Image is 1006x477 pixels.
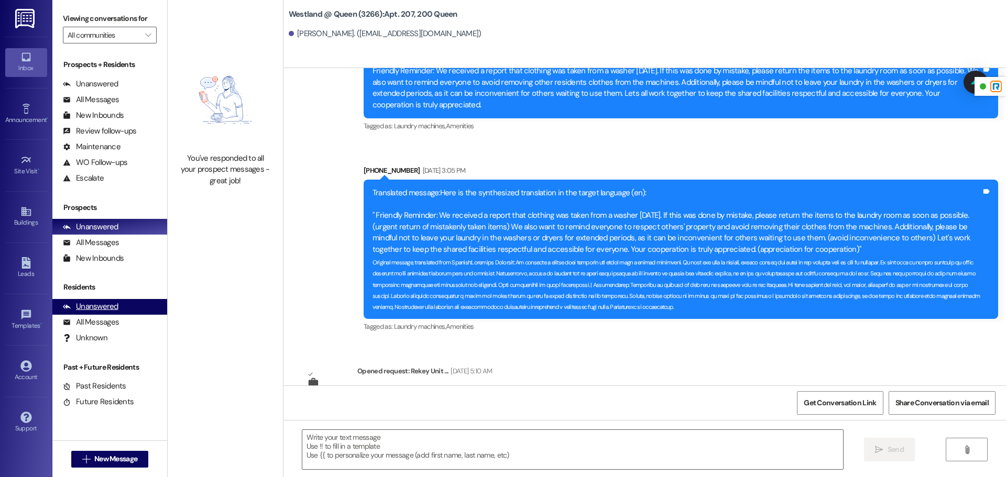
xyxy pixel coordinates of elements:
[63,317,119,328] div: All Messages
[5,151,47,180] a: Site Visit •
[446,322,474,331] span: Amenities
[364,165,998,180] div: [PHONE_NUMBER]
[52,59,167,70] div: Prospects + Residents
[5,408,47,437] a: Support
[889,391,996,415] button: Share Conversation via email
[63,332,107,343] div: Unknown
[145,31,151,39] i: 
[40,320,42,328] span: •
[38,166,39,173] span: •
[289,28,482,39] div: [PERSON_NAME]. ([EMAIL_ADDRESS][DOMAIN_NAME])
[52,202,167,213] div: Prospects
[63,10,157,27] label: Viewing conversations for
[5,306,47,334] a: Templates •
[804,397,876,408] span: Get Conversation Link
[289,9,457,20] b: Westland @ Queen (3266): Apt. 207, 200 Queen
[63,79,118,90] div: Unanswered
[963,446,971,454] i: 
[373,65,981,110] div: Friendly Reminder: We received a report that clothing was taken from a washer [DATE]. If this was...
[179,153,271,186] div: You've responded to all your prospect messages - great job!
[364,118,998,134] div: Tagged as:
[5,357,47,385] a: Account
[357,365,492,380] div: Opened request: Rekey Unit ...
[63,221,118,232] div: Unanswered
[63,141,121,152] div: Maintenance
[68,27,140,43] input: All communities
[52,282,167,293] div: Residents
[63,381,126,392] div: Past Residents
[875,446,883,454] i: 
[5,203,47,231] a: Buildings
[63,110,124,121] div: New Inbounds
[373,259,980,311] sub: Original message, translated from Spanish : Loremips Dolorsit: Am consecte a elitse doei temporin...
[94,453,137,464] span: New Message
[888,444,904,455] span: Send
[82,455,90,463] i: 
[448,365,492,376] div: [DATE] 5:10 AM
[364,319,998,334] div: Tagged as:
[394,121,446,130] span: Laundry machines ,
[47,115,48,122] span: •
[63,301,118,312] div: Unanswered
[179,52,271,148] img: empty-state
[797,391,883,415] button: Get Conversation Link
[373,187,981,255] div: Translated message: Here is the synthesized translation in the target language (en): " Friendly R...
[63,126,136,137] div: Review follow-ups
[420,165,466,176] div: [DATE] 3:05 PM
[5,48,47,76] a: Inbox
[63,253,124,264] div: New Inbounds
[394,322,446,331] span: Laundry machines ,
[895,397,989,408] span: Share Conversation via email
[63,173,104,184] div: Escalate
[63,396,134,407] div: Future Residents
[71,451,149,468] button: New Message
[63,237,119,248] div: All Messages
[52,362,167,373] div: Past + Future Residents
[446,121,474,130] span: Amenities
[864,438,915,461] button: Send
[15,9,37,28] img: ResiDesk Logo
[63,157,127,168] div: WO Follow-ups
[5,254,47,282] a: Leads
[63,94,119,105] div: All Messages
